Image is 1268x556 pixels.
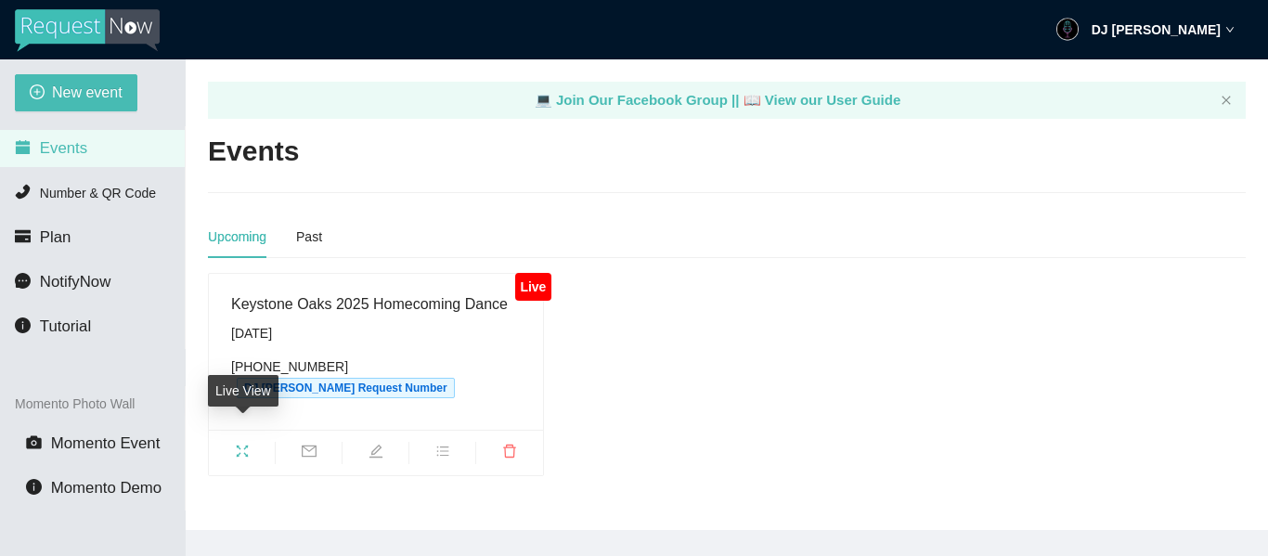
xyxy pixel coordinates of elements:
span: info-circle [26,479,42,495]
div: Live [515,273,551,301]
span: mail [276,444,342,464]
span: info-circle [15,317,31,333]
span: down [1225,25,1235,34]
span: Momento Demo [51,479,162,497]
button: plus-circleNew event [15,74,137,111]
span: DJ [PERSON_NAME] Request Number [237,378,455,398]
span: calendar [15,139,31,155]
span: New event [52,81,123,104]
span: fullscreen [209,444,275,464]
div: Upcoming [208,226,266,247]
a: laptop Join Our Facebook Group || [535,92,744,108]
span: bars [409,444,475,464]
div: Keystone Oaks 2025 Homecoming Dance [231,292,521,316]
div: Live View [208,375,278,407]
strong: DJ [PERSON_NAME] [1092,22,1221,37]
div: Past [296,226,322,247]
span: message [15,273,31,289]
img: ACg8ocJfFS6olMILGtpnm0dTA3q2tOxrrssdEluKBYlGiIsotJS8onC9=s96-c [1053,16,1082,45]
span: Momento Event [51,434,161,452]
h2: Events [208,133,299,171]
span: delete [476,444,543,464]
a: laptop View our User Guide [744,92,901,108]
button: close [1221,95,1232,107]
span: camera [26,434,42,450]
span: phone [15,184,31,200]
span: close [1221,95,1232,106]
span: edit [343,444,408,464]
span: Number & QR Code [40,186,156,200]
span: plus-circle [30,84,45,102]
img: RequestNow [15,9,160,52]
div: [DATE] [231,323,521,343]
span: Plan [40,228,71,246]
span: Tutorial [40,317,91,335]
span: laptop [744,92,761,108]
span: laptop [535,92,552,108]
span: credit-card [15,228,31,244]
span: Events [40,139,87,157]
span: NotifyNow [40,273,110,291]
div: [PHONE_NUMBER] [231,356,521,398]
